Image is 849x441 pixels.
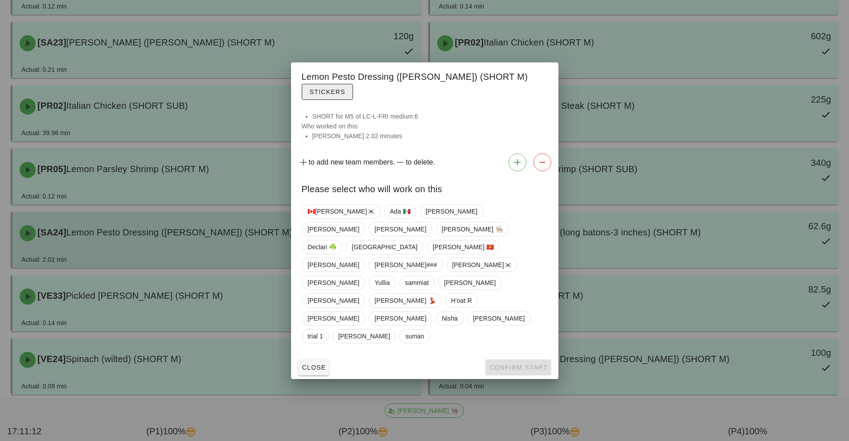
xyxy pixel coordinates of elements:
div: to add new team members. to delete. [291,150,558,175]
span: [PERSON_NAME] 👨🏼‍🍳 [441,223,503,236]
span: [GEOGRAPHIC_DATA] [352,240,417,254]
div: Please select who will work on this [291,175,558,201]
span: [PERSON_NAME]🇰🇷 [452,258,512,272]
span: [PERSON_NAME] [338,330,390,343]
span: [PERSON_NAME] [308,312,359,325]
span: 🇨🇦[PERSON_NAME]🇰🇷 [308,205,375,218]
span: trial 1 [308,330,323,343]
li: [PERSON_NAME] 2.02 minutes [312,131,548,141]
button: Stickers [302,84,353,100]
span: [PERSON_NAME]### [374,258,437,272]
span: suman [405,330,424,343]
span: [PERSON_NAME] [444,276,496,289]
span: [PERSON_NAME] 💃🏽 [374,294,436,307]
span: [PERSON_NAME] [308,223,359,236]
span: [PERSON_NAME] [308,294,359,307]
button: Close [298,359,330,375]
span: [PERSON_NAME] [473,312,525,325]
span: Nisha [441,312,457,325]
li: SHORT for M5 of LC-L-FRI medium:6 [312,111,548,121]
div: Who worked on this: [291,111,558,150]
span: Ada 🇲🇽 [390,205,410,218]
span: [PERSON_NAME] [374,312,426,325]
span: H'oat R [451,294,472,307]
span: [PERSON_NAME] [308,276,359,289]
span: sammiat [405,276,429,289]
span: [PERSON_NAME] [425,205,477,218]
span: Declan ☘️ [308,240,336,254]
span: Stickers [309,88,345,95]
div: Lemon Pesto Dressing ([PERSON_NAME]) (SHORT M) [291,62,558,104]
span: [PERSON_NAME] 🇻🇳 [432,240,494,254]
span: [PERSON_NAME] [374,223,426,236]
span: Close [302,364,326,371]
span: [PERSON_NAME] [308,258,359,272]
span: Yullia [374,276,390,289]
